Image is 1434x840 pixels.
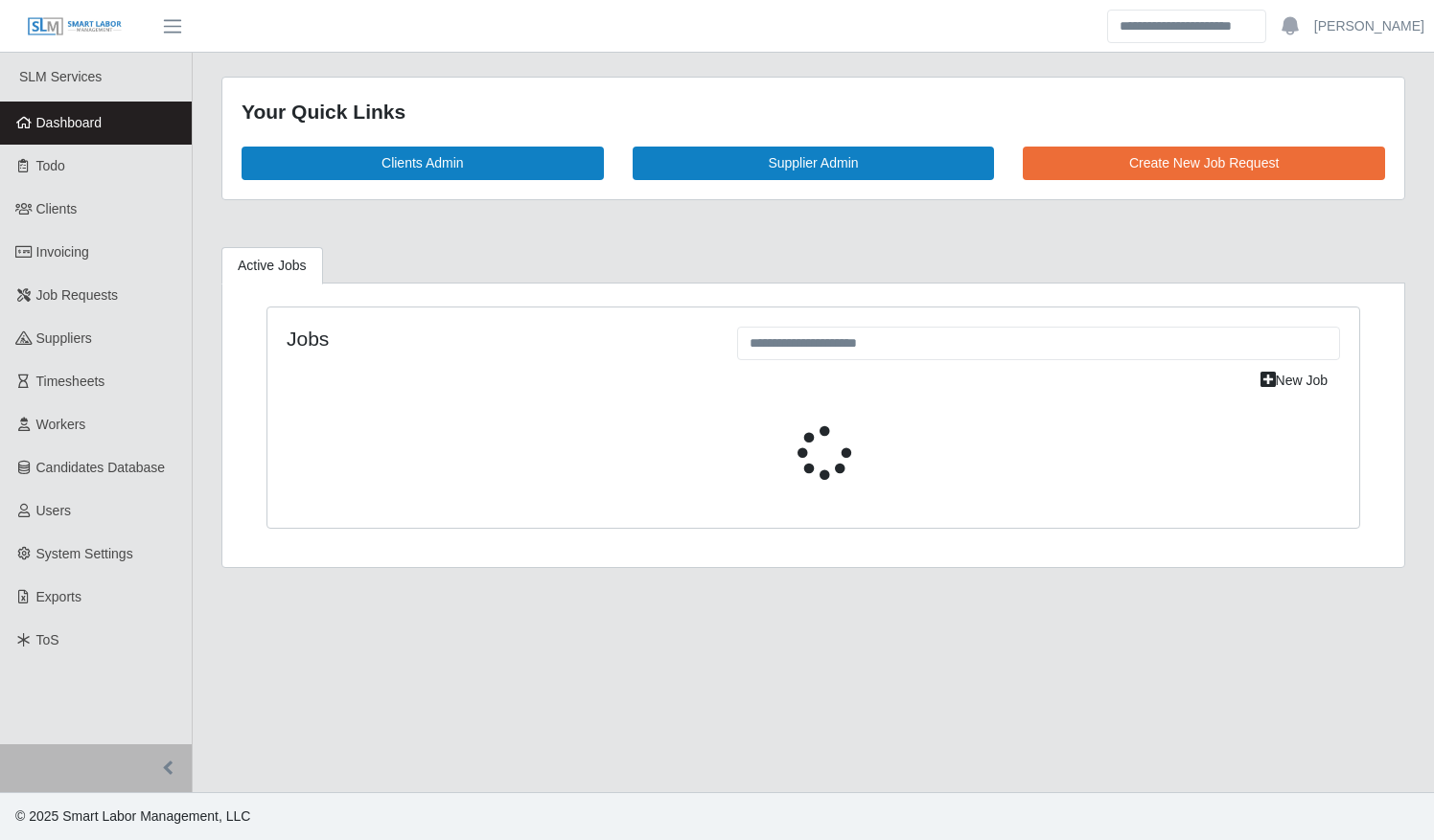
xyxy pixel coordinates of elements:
span: Timesheets [36,374,105,389]
span: SLM Services [19,69,102,84]
a: Active Jobs [221,247,323,284]
span: Clients [36,201,78,216]
a: [PERSON_NAME] [1314,16,1424,36]
a: Supplier Admin [633,147,995,180]
div: Your Quick Links [242,97,1385,127]
span: © 2025 Smart Labor Management, LLC [15,808,250,824]
h4: Jobs [287,327,708,351]
img: SLM Logo [27,16,123,37]
span: ToS [36,632,59,647]
a: Create New Job Request [1023,147,1385,180]
a: Clients Admin [242,147,604,180]
span: Dashboard [36,115,103,130]
input: Search [1107,10,1266,43]
span: Todo [36,158,65,173]
span: Candidates Database [36,460,166,475]
span: Invoicing [36,244,89,260]
span: Users [36,503,72,518]
span: Exports [36,589,81,604]
span: Job Requests [36,287,119,303]
a: New Job [1248,364,1340,397]
span: Suppliers [36,330,92,346]
span: System Settings [36,546,133,561]
span: Workers [36,417,86,432]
